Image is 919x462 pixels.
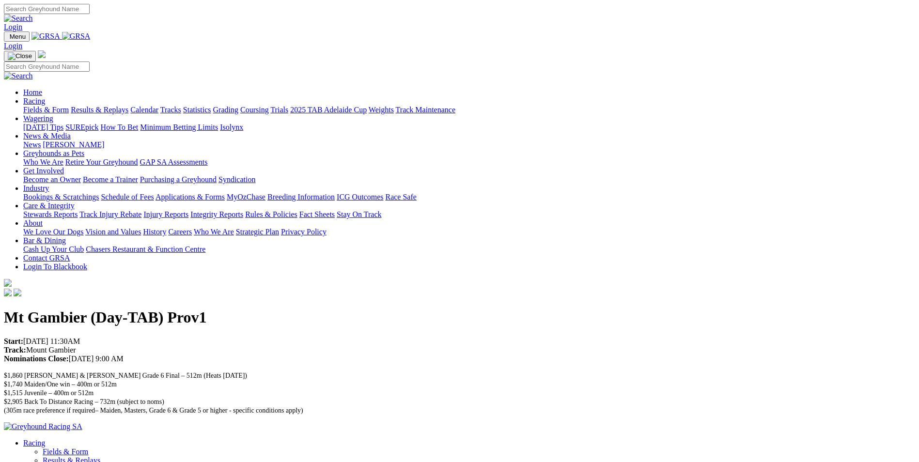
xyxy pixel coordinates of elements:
a: Injury Reports [143,210,188,218]
a: [PERSON_NAME] [43,140,104,149]
a: Tracks [160,106,181,114]
a: Coursing [240,106,269,114]
a: News & Media [23,132,71,140]
a: Fields & Form [43,447,88,456]
strong: Track: [4,346,26,354]
a: Racing [23,439,45,447]
button: Toggle navigation [4,31,30,42]
div: Wagering [23,123,915,132]
img: facebook.svg [4,289,12,296]
a: Bookings & Scratchings [23,193,99,201]
a: Retire Your Greyhound [65,158,138,166]
a: Careers [168,228,192,236]
img: Close [8,52,32,60]
a: Racing [23,97,45,105]
span: Menu [10,33,26,40]
input: Search [4,62,90,72]
a: Fields & Form [23,106,69,114]
a: Results & Replays [71,106,128,114]
a: Chasers Restaurant & Function Centre [86,245,205,253]
a: Schedule of Fees [101,193,154,201]
img: twitter.svg [14,289,21,296]
a: Applications & Forms [156,193,225,201]
a: Rules & Policies [245,210,297,218]
img: Search [4,72,33,80]
div: Care & Integrity [23,210,915,219]
div: Racing [23,106,915,114]
h1: Mt Gambier (Day-TAB) Prov1 [4,308,915,326]
a: Stewards Reports [23,210,78,218]
a: Home [23,88,42,96]
a: Care & Integrity [23,201,75,210]
a: Who We Are [194,228,234,236]
img: logo-grsa-white.png [38,50,46,58]
a: Grading [213,106,238,114]
img: Greyhound Racing SA [4,422,82,431]
a: Login To Blackbook [23,262,87,271]
a: About [23,219,43,227]
div: News & Media [23,140,915,149]
a: Become an Owner [23,175,81,184]
a: Statistics [183,106,211,114]
a: [DATE] Tips [23,123,63,131]
p: [DATE] 11:30AM Mount Gambier [DATE] 9:00 AM [4,337,915,363]
a: Bar & Dining [23,236,66,245]
a: Wagering [23,114,53,123]
a: We Love Our Dogs [23,228,83,236]
a: Greyhounds as Pets [23,149,84,157]
a: Trials [270,106,288,114]
a: Become a Trainer [83,175,138,184]
a: Breeding Information [267,193,335,201]
a: MyOzChase [227,193,265,201]
a: Stay On Track [337,210,381,218]
span: $1,860 [PERSON_NAME] & [PERSON_NAME] Grade 6 Final – 512m (Heats [DATE]) $1,740 Maiden/One win – ... [4,372,303,414]
strong: Nominations Close: [4,354,69,363]
a: Isolynx [220,123,243,131]
img: logo-grsa-white.png [4,279,12,287]
a: Login [4,42,22,50]
img: Search [4,14,33,23]
div: Bar & Dining [23,245,915,254]
a: Track Maintenance [396,106,455,114]
div: About [23,228,915,236]
a: ICG Outcomes [337,193,383,201]
strong: Start: [4,337,23,345]
a: Integrity Reports [190,210,243,218]
div: Industry [23,193,915,201]
div: Greyhounds as Pets [23,158,915,167]
a: Strategic Plan [236,228,279,236]
div: Get Involved [23,175,915,184]
a: Vision and Values [85,228,141,236]
a: Who We Are [23,158,63,166]
a: SUREpick [65,123,98,131]
a: Purchasing a Greyhound [140,175,217,184]
input: Search [4,4,90,14]
a: Syndication [218,175,255,184]
a: Track Injury Rebate [79,210,141,218]
a: Contact GRSA [23,254,70,262]
a: Weights [369,106,394,114]
a: Cash Up Your Club [23,245,84,253]
a: News [23,140,41,149]
button: Toggle navigation [4,51,36,62]
img: GRSA [62,32,91,41]
a: Calendar [130,106,158,114]
a: 2025 TAB Adelaide Cup [290,106,367,114]
a: How To Bet [101,123,139,131]
a: Get Involved [23,167,64,175]
a: Fact Sheets [299,210,335,218]
img: GRSA [31,32,60,41]
a: GAP SA Assessments [140,158,208,166]
a: Race Safe [385,193,416,201]
a: Minimum Betting Limits [140,123,218,131]
a: Login [4,23,22,31]
a: Industry [23,184,49,192]
a: Privacy Policy [281,228,327,236]
a: History [143,228,166,236]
